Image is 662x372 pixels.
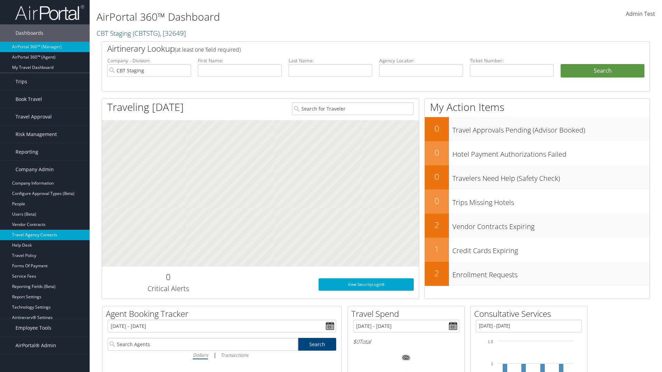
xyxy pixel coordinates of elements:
[107,271,229,283] h2: 0
[15,4,84,21] img: airportal-logo.png
[452,242,650,256] h3: Credit Cards Expiring
[379,57,463,64] label: Agency Locator:
[133,29,160,38] span: ( CBTSTG )
[16,161,54,178] span: Company Admin
[16,73,27,90] span: Trips
[353,338,359,345] span: $0
[470,57,554,64] label: Ticket Number:
[488,340,493,344] tspan: 1.5
[425,219,449,231] h2: 2
[452,146,650,159] h3: Hotel Payment Authorizations Failed
[107,100,184,114] h1: Traveling [DATE]
[160,29,186,38] span: , [ 32649 ]
[16,337,56,354] span: AirPortal® Admin
[626,3,655,25] a: Admin Test
[452,122,650,135] h3: Travel Approvals Pending (Advisor Booked)
[425,100,650,114] h1: My Action Items
[425,262,650,286] a: 2Enrollment Requests
[108,338,298,351] input: Search Agents
[353,338,459,345] h6: Total
[452,218,650,231] h3: Vendor Contracts Expiring
[107,57,191,64] label: Company - Division:
[452,194,650,207] h3: Trips Missing Hotels
[107,284,229,293] h3: Critical Alerts
[97,29,186,38] a: CBT Staging
[16,108,52,125] span: Travel Approval
[289,57,372,64] label: Last Name:
[292,102,414,115] input: Search for Traveler
[16,91,42,108] span: Book Travel
[561,64,644,78] button: Search
[16,143,38,161] span: Reporting
[491,362,493,366] tspan: 1
[106,308,341,320] h2: Agent Booking Tracker
[626,10,655,18] span: Admin Test
[351,308,464,320] h2: Travel Spend
[425,165,650,189] a: 0Travelers Need Help (Safety Check)
[474,308,587,320] h2: Consultative Services
[425,214,650,238] a: 2Vendor Contracts Expiring
[403,356,409,360] tspan: 0%
[425,238,650,262] a: 1Credit Cards Expiring
[16,319,51,337] span: Employee Tools
[425,189,650,214] a: 0Trips Missing Hotels
[425,243,449,255] h2: 1
[319,278,414,291] a: View SecurityLogic®
[425,195,449,207] h2: 0
[425,267,449,279] h2: 2
[97,10,469,24] h1: AirPortal 360™ Dashboard
[425,171,449,183] h2: 0
[425,123,449,134] h2: 0
[16,126,57,143] span: Risk Management
[16,24,43,42] span: Dashboards
[175,46,241,53] span: (at least one field required)
[198,57,282,64] label: First Name:
[452,267,650,280] h3: Enrollment Requests
[221,352,248,358] i: Transactions
[108,351,336,359] div: |
[452,170,650,183] h3: Travelers Need Help (Safety Check)
[193,352,208,358] i: Dollars
[298,338,337,351] a: Search
[107,43,599,54] h2: Airtinerary Lookup
[425,147,449,158] h2: 0
[425,141,650,165] a: 0Hotel Payment Authorizations Failed
[425,117,650,141] a: 0Travel Approvals Pending (Advisor Booked)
